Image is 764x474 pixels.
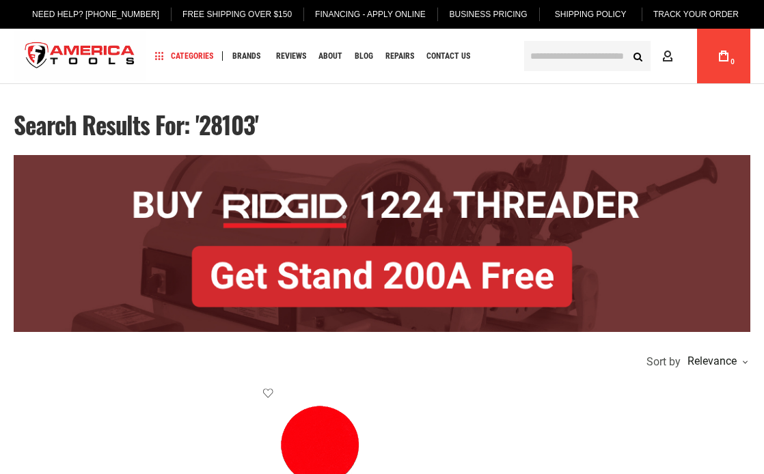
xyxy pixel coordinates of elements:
[14,31,146,82] a: store logo
[731,58,735,66] span: 0
[318,52,342,60] span: About
[149,47,219,66] a: Categories
[426,52,470,60] span: Contact Us
[270,47,312,66] a: Reviews
[14,155,750,165] a: BOGO: Buy RIDGID® 1224 Threader, Get Stand 200A Free!
[684,356,747,367] div: Relevance
[276,52,306,60] span: Reviews
[379,47,420,66] a: Repairs
[711,29,737,83] a: 0
[232,52,260,60] span: Brands
[349,47,379,66] a: Blog
[14,31,146,82] img: America Tools
[155,51,213,61] span: Categories
[14,155,750,333] img: BOGO: Buy RIDGID® 1224 Threader, Get Stand 200A Free!
[646,357,681,367] span: Sort by
[312,47,349,66] a: About
[14,107,258,142] span: Search results for: '28103'
[355,52,373,60] span: Blog
[420,47,476,66] a: Contact Us
[625,43,651,69] button: Search
[555,10,627,19] span: Shipping Policy
[226,47,267,66] a: Brands
[385,52,414,60] span: Repairs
